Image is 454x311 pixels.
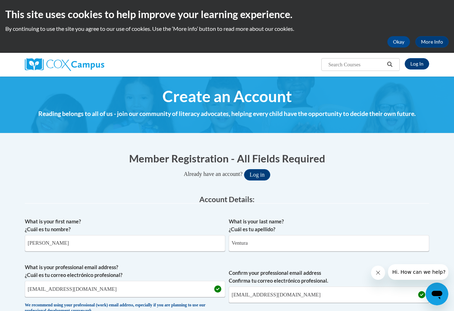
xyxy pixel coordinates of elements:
[371,266,385,280] iframe: Close message
[25,58,104,71] img: Cox Campus
[384,60,395,69] button: Search
[5,25,449,33] p: By continuing to use the site you agree to our use of cookies. Use the ‘More info’ button to read...
[229,218,429,233] label: What is your last name? ¿Cuál es tu apellido?
[199,195,255,204] span: Account Details:
[244,169,270,181] button: Log in
[25,109,429,118] h4: Reading belongs to all of us - join our community of literacy advocates, helping every child have...
[426,283,448,305] iframe: Button to launch messaging window
[162,87,292,106] span: Create an Account
[184,171,243,177] span: Already have an account?
[415,36,449,48] a: More Info
[229,269,429,285] label: Confirm your professional email address Confirma tu correo electrónico profesional.
[328,60,384,69] input: Search Courses
[5,7,449,21] h2: This site uses cookies to help improve your learning experience.
[229,235,429,251] input: Metadata input
[388,264,448,280] iframe: Message from company
[229,287,429,303] input: Required
[25,235,225,251] input: Metadata input
[25,281,225,297] input: Metadata input
[25,151,429,166] h1: Member Registration - All Fields Required
[405,58,429,70] a: Log In
[387,36,410,48] button: Okay
[25,218,225,233] label: What is your first name? ¿Cuál es tu nombre?
[25,263,225,279] label: What is your professional email address? ¿Cuál es tu correo electrónico profesional?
